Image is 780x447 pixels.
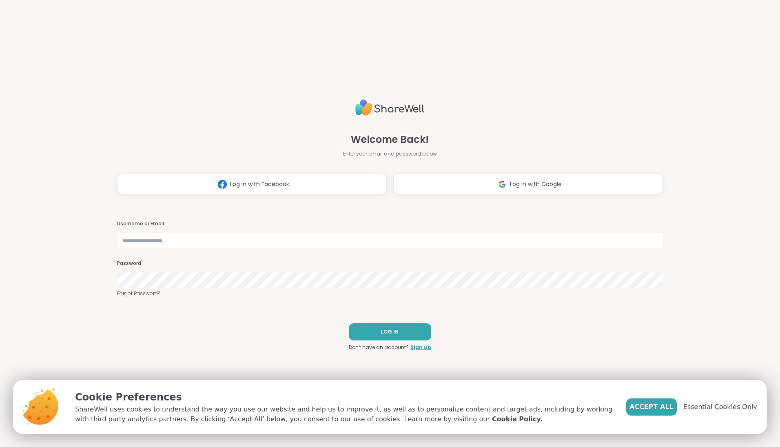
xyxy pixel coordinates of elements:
[117,260,663,267] h3: Password
[343,150,437,158] span: Enter your email and password below
[494,177,510,192] img: ShareWell Logomark
[349,344,409,351] span: Don't have an account?
[410,344,431,351] a: Sign up
[117,220,663,227] h3: Username or Email
[381,328,399,336] span: LOG IN
[117,290,663,297] a: Forgot Password?
[683,402,757,412] span: Essential Cookies Only
[75,390,613,405] p: Cookie Preferences
[349,323,431,340] button: LOG IN
[351,132,429,147] span: Welcome Back!
[230,180,289,189] span: Log in with Facebook
[492,414,543,424] a: Cookie Policy.
[355,96,425,119] img: ShareWell Logo
[117,174,387,194] button: Log in with Facebook
[629,402,674,412] span: Accept All
[215,177,230,192] img: ShareWell Logomark
[510,180,562,189] span: Log in with Google
[75,405,613,424] p: ShareWell uses cookies to understand the way you use our website and help us to improve it, as we...
[393,174,663,194] button: Log in with Google
[626,398,677,416] button: Accept All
